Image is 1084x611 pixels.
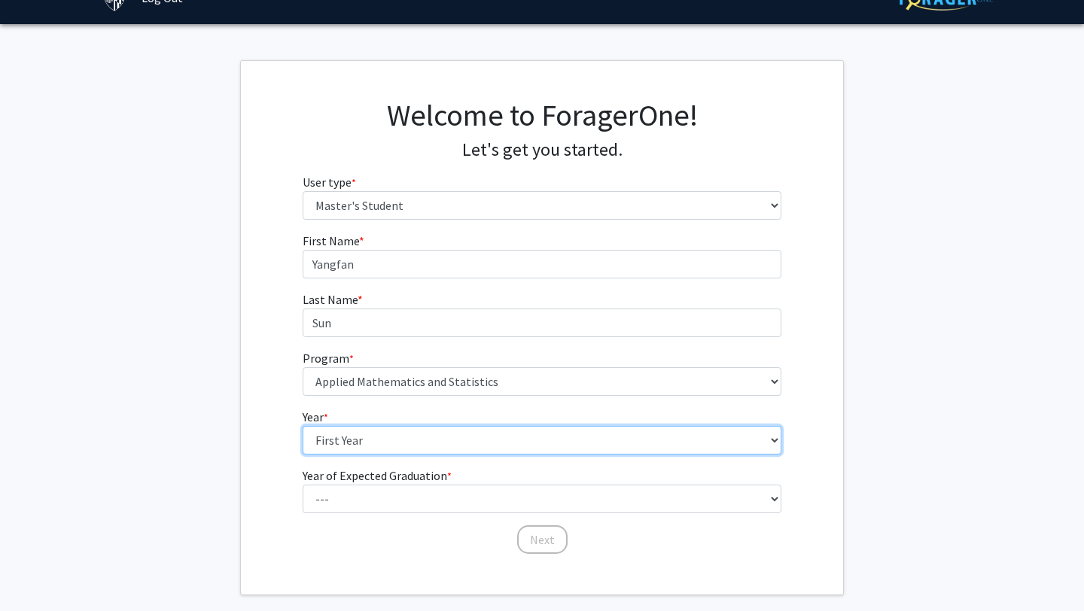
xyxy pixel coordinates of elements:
[303,349,354,367] label: Program
[303,467,452,485] label: Year of Expected Graduation
[11,543,64,600] iframe: Chat
[517,525,568,554] button: Next
[303,173,356,191] label: User type
[303,233,359,248] span: First Name
[303,139,782,161] h4: Let's get you started.
[303,292,358,307] span: Last Name
[303,408,328,426] label: Year
[303,97,782,133] h1: Welcome to ForagerOne!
